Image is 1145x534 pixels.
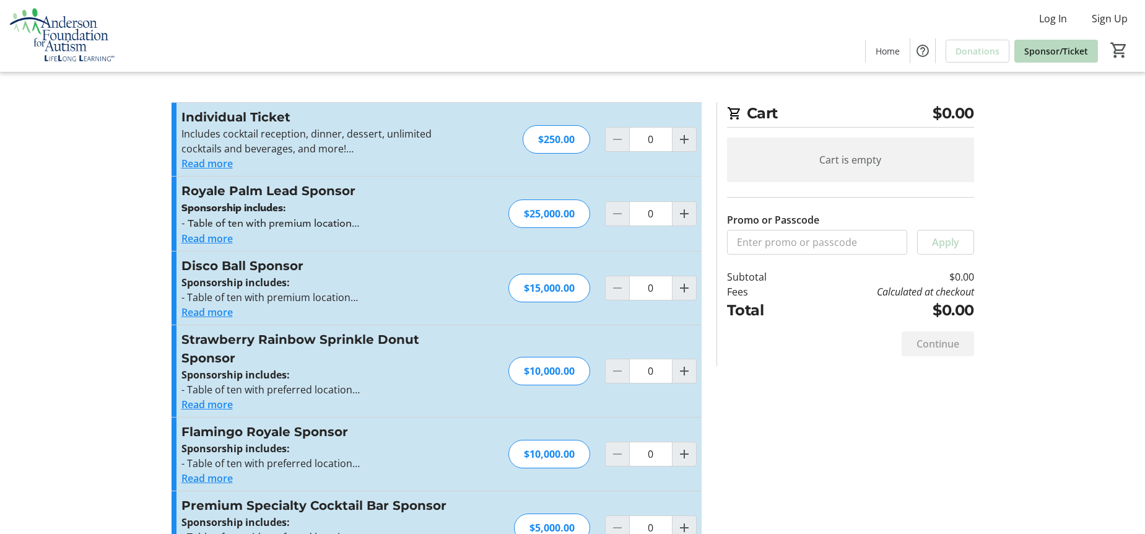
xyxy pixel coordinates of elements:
[673,128,696,151] button: Increment by one
[727,212,819,227] label: Promo or Passcode
[181,515,290,529] strong: Sponsorship includes:
[508,440,590,468] div: $10,000.00
[181,496,452,515] h3: Premium Specialty Cocktail Bar Sponsor
[1029,9,1077,28] button: Log In
[181,182,452,200] h3: Royale Palm Lead Sponsor
[181,126,452,156] p: Includes cocktail reception, dinner, dessert, unlimited cocktails and beverages, and more!
[727,299,799,322] td: Total
[798,284,973,299] td: Calculated at checkout
[727,230,907,255] input: Enter promo or passcode
[727,269,799,284] td: Subtotal
[1039,11,1067,26] span: Log In
[673,202,696,225] button: Increment by one
[629,276,673,300] input: Disco Ball Sponsor Quantity
[508,357,590,385] div: $10,000.00
[629,127,673,152] input: Individual Ticket Quantity
[798,299,973,322] td: $0.00
[508,199,590,228] div: $25,000.00
[933,102,974,125] span: $0.00
[1082,9,1138,28] button: Sign Up
[876,45,900,58] span: Home
[798,269,973,284] td: $0.00
[181,231,233,246] button: Read more
[917,230,974,255] button: Apply
[181,156,233,171] button: Read more
[673,359,696,383] button: Increment by one
[181,216,359,230] span: - Table of ten with premium location
[181,305,233,320] button: Read more
[1024,45,1088,58] span: Sponsor/Ticket
[910,38,935,63] button: Help
[629,359,673,383] input: Strawberry Rainbow Sprinkle Donut Sponsor Quantity
[181,422,452,441] h3: Flamingo Royale Sponsor
[932,235,959,250] span: Apply
[181,256,452,275] h3: Disco Ball Sponsor
[523,125,590,154] div: $250.00
[181,201,285,215] strong: Sponsorship includes:
[181,456,452,471] p: - Table of ten with preferred location
[181,108,452,126] h3: Individual Ticket
[1092,11,1128,26] span: Sign Up
[181,471,233,486] button: Read more
[1108,39,1130,61] button: Cart
[181,442,290,455] strong: Sponsorship includes:
[946,40,1009,63] a: Donations
[181,276,290,289] strong: Sponsorship includes:
[629,442,673,466] input: Flamingo Royale Sponsor Quantity
[181,397,233,412] button: Read more
[181,368,290,382] strong: Sponsorship includes:
[181,330,452,367] h3: Strawberry Rainbow Sprinkle Donut Sponsor
[956,45,999,58] span: Donations
[727,138,974,182] div: Cart is empty
[673,276,696,300] button: Increment by one
[727,284,799,299] td: Fees
[508,274,590,302] div: $15,000.00
[727,102,974,128] h2: Cart
[673,442,696,466] button: Increment by one
[7,5,118,67] img: Anderson Foundation for Autism 's Logo
[181,382,452,397] p: - Table of ten with preferred location
[866,40,910,63] a: Home
[629,201,673,226] input: Royale Palm Lead Sponsor Quantity
[1014,40,1098,63] a: Sponsor/Ticket
[181,290,452,305] p: - Table of ten with premium location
